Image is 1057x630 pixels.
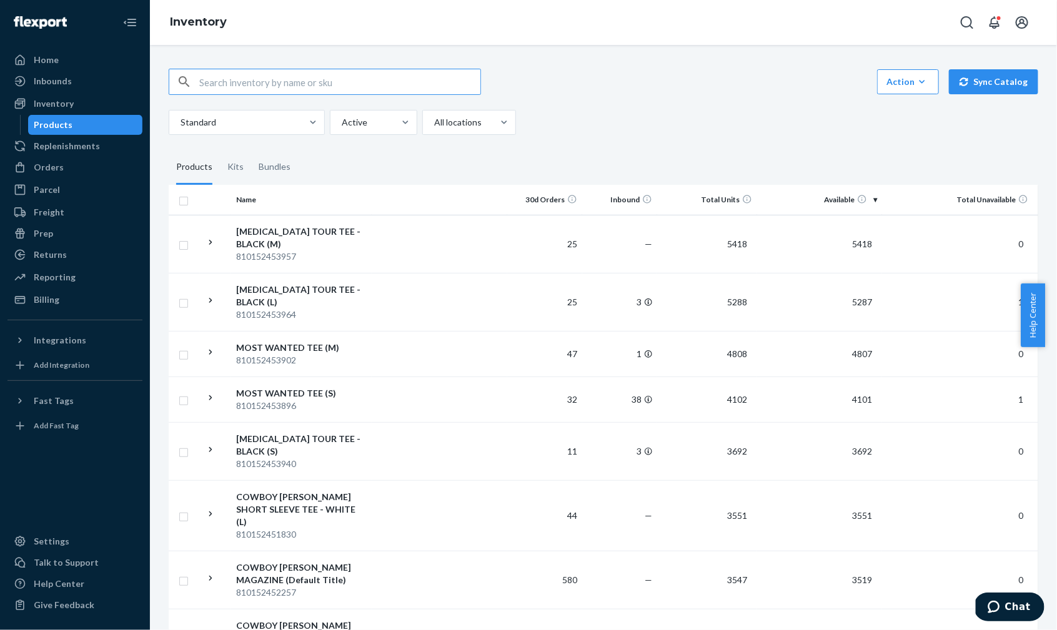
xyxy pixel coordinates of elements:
span: — [645,510,652,521]
a: Products [28,115,143,135]
span: 1 [1013,297,1028,307]
div: Prep [34,227,53,240]
th: Inbound [582,185,657,215]
div: Freight [34,206,64,219]
span: 3692 [847,446,877,456]
div: Products [34,119,73,131]
th: Name [231,185,372,215]
a: Inventory [7,94,142,114]
button: Fast Tags [7,391,142,411]
th: 30d Orders [507,185,582,215]
button: Talk to Support [7,553,142,573]
div: Kits [227,150,244,185]
button: Give Feedback [7,595,142,615]
div: Bundles [259,150,290,185]
span: 0 [1013,574,1028,585]
div: Add Fast Tag [34,420,79,431]
a: Add Integration [7,355,142,375]
button: Help Center [1021,283,1045,347]
a: Inbounds [7,71,142,91]
div: MOST WANTED TEE (M) [236,342,367,354]
a: Orders [7,157,142,177]
a: Inventory [170,15,227,29]
div: [MEDICAL_DATA] TOUR TEE - BLACK (S) [236,433,367,458]
span: 3547 [722,574,752,585]
div: Home [34,54,59,66]
a: Returns [7,245,142,265]
div: 810152452257 [236,586,367,599]
th: Total Units [657,185,757,215]
td: 25 [507,215,582,273]
div: Billing [34,293,59,306]
div: Integrations [34,334,86,347]
button: Close Navigation [117,10,142,35]
ol: breadcrumbs [160,4,237,41]
td: 32 [507,377,582,422]
div: Talk to Support [34,556,99,569]
button: Open account menu [1010,10,1035,35]
a: Settings [7,531,142,551]
span: 4102 [722,394,752,405]
div: [MEDICAL_DATA] TOUR TEE - BLACK (M) [236,225,367,250]
a: Prep [7,224,142,244]
a: Home [7,50,142,70]
span: 4807 [847,348,877,359]
input: All locations [433,116,434,129]
input: Standard [179,116,181,129]
td: 3 [582,422,657,480]
div: MOST WANTED TEE (S) [236,387,367,400]
div: Inventory [34,97,74,110]
td: 44 [507,480,582,551]
div: 810152453940 [236,458,367,470]
div: [MEDICAL_DATA] TOUR TEE - BLACK (L) [236,283,367,308]
div: Parcel [34,184,60,196]
th: Available [757,185,882,215]
td: 580 [507,551,582,609]
span: 0 [1013,510,1028,521]
div: COWBOY [PERSON_NAME] MAGAZINE (Default Title) [236,561,367,586]
td: 47 [507,331,582,377]
input: Active [340,116,342,129]
button: Sync Catalog [949,69,1038,94]
a: Replenishments [7,136,142,156]
div: Returns [34,249,67,261]
a: Reporting [7,267,142,287]
div: 810152453964 [236,308,367,321]
div: Reporting [34,271,76,283]
div: Products [176,150,212,185]
button: Integrations [7,330,142,350]
button: Open notifications [982,10,1007,35]
span: 5418 [847,239,877,249]
div: Inbounds [34,75,72,87]
span: 3551 [722,510,752,521]
input: Search inventory by name or sku [199,69,480,94]
span: 5288 [722,297,752,307]
span: — [645,574,652,585]
a: Parcel [7,180,142,200]
img: Flexport logo [14,16,67,29]
div: 810152453902 [236,354,367,367]
div: Fast Tags [34,395,74,407]
div: Help Center [34,578,84,590]
span: 0 [1013,446,1028,456]
a: Freight [7,202,142,222]
div: Orders [34,161,64,174]
span: 0 [1013,239,1028,249]
div: Action [886,76,930,88]
td: 38 [582,377,657,422]
span: 1 [1013,394,1028,405]
span: 0 [1013,348,1028,359]
span: — [645,239,652,249]
span: 3551 [847,510,877,521]
div: 810152451830 [236,528,367,541]
td: 3 [582,273,657,331]
td: 1 [582,331,657,377]
span: 4808 [722,348,752,359]
span: 3519 [847,574,877,585]
div: Settings [34,535,69,548]
span: 3692 [722,446,752,456]
div: 810152453896 [236,400,367,412]
th: Total Unavailable [882,185,1038,215]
